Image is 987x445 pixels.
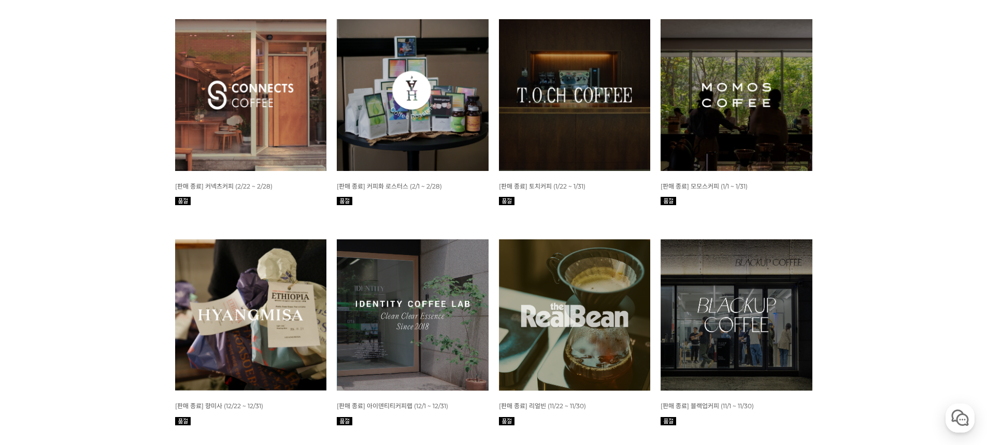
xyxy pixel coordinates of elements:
[661,401,754,410] a: [판매 종료] 블랙업커피 (11/1 ~ 11/30)
[68,328,134,354] a: 대화
[499,19,651,171] img: 1월 커피 스몰월픽 토치커피
[175,19,327,171] img: 2월 커피 스몰월픽 커넥츠커피
[499,182,585,190] a: [판매 종료] 토치커피 (1/22 ~ 1/31)
[499,401,586,410] a: [판매 종료] 리얼빈 (11/22 ~ 11/30)
[661,197,676,205] img: 품절
[337,197,352,205] img: 품절
[337,182,442,190] a: [판매 종료] 커피화 로스터스 (2/1 ~ 2/28)
[3,328,68,354] a: 홈
[661,239,812,391] img: 11월 커피 월픽 블랙업커피
[33,344,39,352] span: 홈
[337,401,448,410] a: [판매 종료] 아이덴티티커피랩 (12/1 ~ 12/31)
[175,239,327,391] img: 12월 커피 스몰월픽 향미사
[175,182,273,190] a: [판매 종료] 커넥츠커피 (2/22 ~ 2/28)
[661,417,676,425] img: 품절
[160,344,173,352] span: 설정
[337,239,489,391] img: 12월 커피 월픽 아이덴티티커피랩
[134,328,199,354] a: 설정
[175,401,263,410] a: [판매 종료] 향미사 (12/22 ~ 12/31)
[661,182,748,190] a: [판매 종료] 모모스커피 (1/1 ~ 1/31)
[175,197,191,205] img: 품절
[661,19,812,171] img: 1월 커피 월픽 모모스
[337,417,352,425] img: 품절
[175,417,191,425] img: 품절
[499,417,514,425] img: 품절
[337,19,489,171] img: 2월 커피 월픽 커피화 로스터스
[95,344,107,353] span: 대화
[499,197,514,205] img: 품절
[499,239,651,391] img: 11월 커피 스몰월픽 리얼빈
